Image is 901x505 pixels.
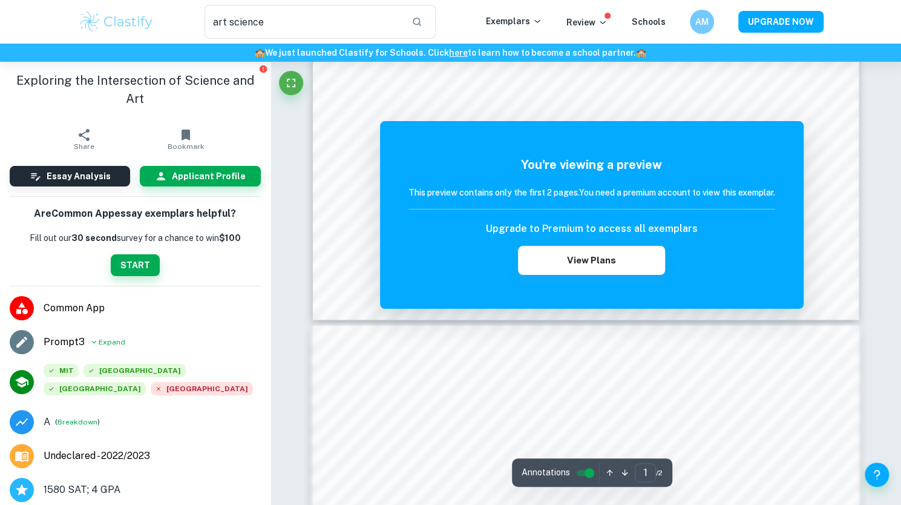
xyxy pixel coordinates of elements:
[10,166,130,186] button: Essay Analysis
[695,15,709,28] h6: AM
[636,48,646,58] span: 🏫
[57,417,97,427] button: Breakdown
[44,483,120,497] span: 1580 SAT; 4 GPA
[47,170,111,183] h6: Essay Analysis
[10,71,261,108] h1: Exploring the Intersection of Science and Art
[44,449,160,463] a: Major and Application Year
[90,335,125,349] button: Expand
[99,337,125,348] span: Expand
[518,246,664,275] button: View Plans
[656,467,663,478] span: / 2
[140,166,260,186] button: Applicant Profile
[522,466,570,479] span: Annotations
[44,335,85,349] span: Prompt 3
[44,335,85,349] a: Prompt3
[71,233,117,243] b: 30 second
[30,231,241,245] p: Fill out our survey for a chance to win
[111,254,160,276] button: START
[259,64,268,73] button: Report issue
[2,46,899,59] h6: We just launched Clastify for Schools. Click to learn how to become a school partner.
[44,364,79,377] span: MIT
[205,5,402,39] input: Search for any exemplars...
[151,382,253,400] div: Rejected: Harvard University
[55,416,100,427] span: ( )
[865,463,889,487] button: Help and Feedback
[44,382,146,400] div: Accepted: Princeton University
[34,206,236,222] h6: Are Common App essay exemplars helpful?
[566,16,608,29] p: Review
[44,449,150,463] span: Undeclared - 2022/2023
[632,17,666,27] a: Schools
[690,10,714,34] button: AM
[84,364,186,382] div: Accepted: Yale University
[168,142,205,151] span: Bookmark
[44,382,146,395] span: [GEOGRAPHIC_DATA]
[172,170,246,183] h6: Applicant Profile
[74,142,94,151] span: Share
[219,233,241,243] strong: $100
[78,10,155,34] img: Clastify logo
[449,48,468,58] a: here
[135,122,237,156] button: Bookmark
[486,15,542,28] p: Exemplars
[151,382,253,395] span: [GEOGRAPHIC_DATA]
[44,415,50,429] p: Grade
[408,186,775,199] h6: This preview contains only the first 2 pages. You need a premium account to view this exemplar.
[33,122,135,156] button: Share
[486,222,698,236] h6: Upgrade to Premium to access all exemplars
[279,71,303,95] button: Fullscreen
[84,364,186,377] span: [GEOGRAPHIC_DATA]
[44,301,261,315] span: Common App
[738,11,824,33] button: UPGRADE NOW
[44,364,79,382] div: Accepted: Massachusetts Institute of Technology
[408,156,775,174] h5: You're viewing a preview
[255,48,265,58] span: 🏫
